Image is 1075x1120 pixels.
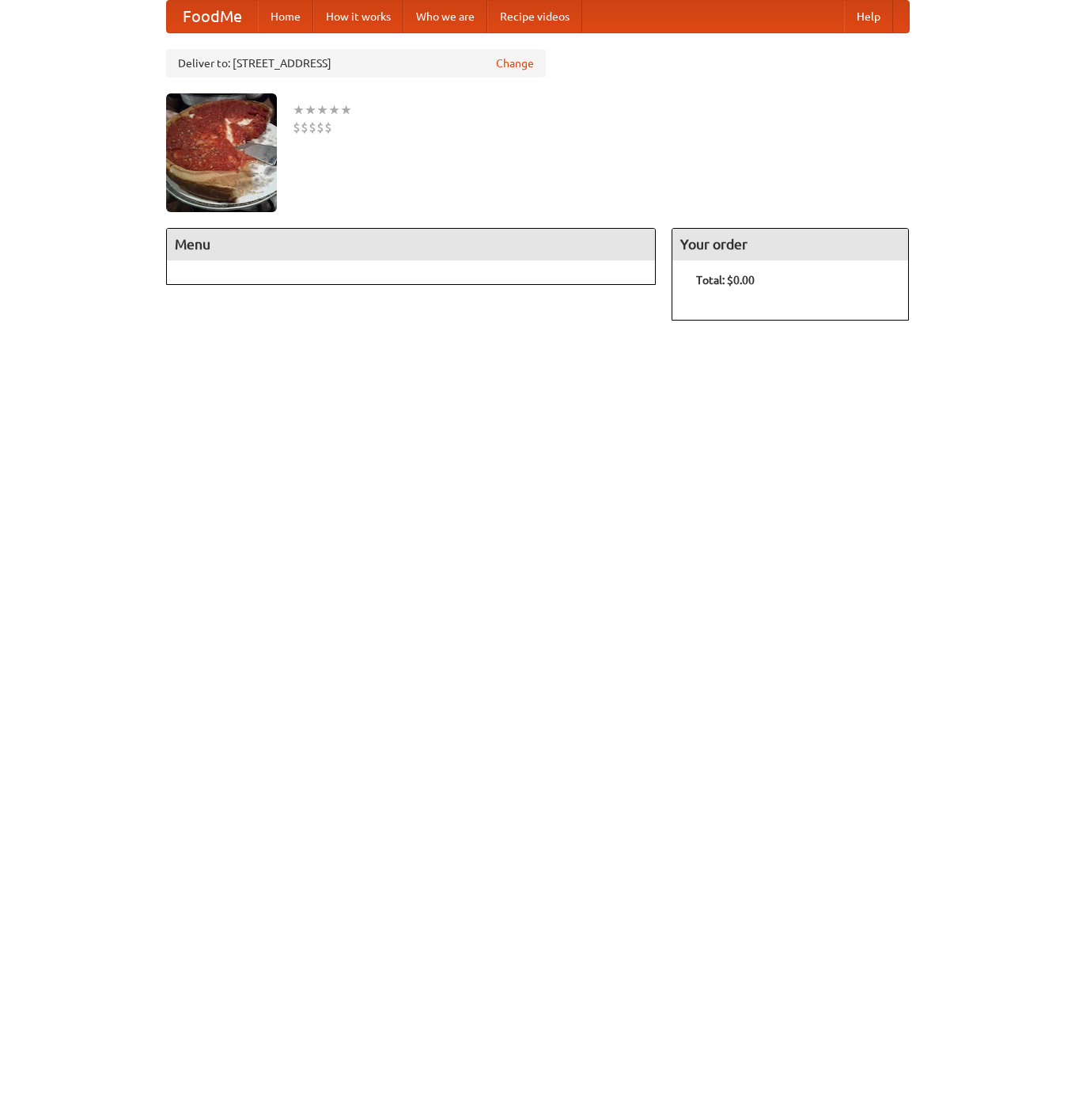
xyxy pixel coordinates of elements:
a: Help [844,1,893,32]
li: $ [316,119,324,136]
a: FoodMe [167,1,258,32]
li: ★ [316,101,328,119]
li: $ [308,119,316,136]
b: Total: $0.00 [696,274,755,287]
li: $ [324,119,332,136]
div: Deliver to: [STREET_ADDRESS] [166,49,546,78]
a: Who we are [403,1,487,32]
li: $ [301,119,308,136]
h4: Your order [672,229,908,260]
li: $ [293,119,301,136]
li: ★ [293,101,305,119]
a: Home [258,1,313,32]
a: How it works [313,1,403,32]
li: ★ [340,101,352,119]
li: ★ [328,101,340,119]
a: Change [496,55,534,71]
li: ★ [305,101,316,119]
img: angular.jpg [166,93,277,212]
h4: Menu [167,229,656,260]
a: Recipe videos [487,1,582,32]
